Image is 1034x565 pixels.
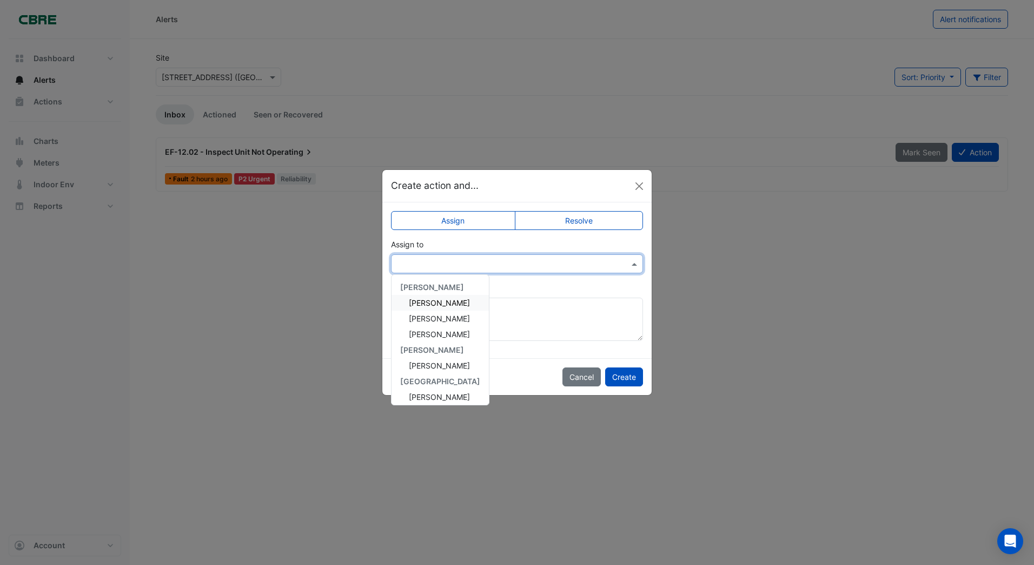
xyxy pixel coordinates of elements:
[391,239,423,250] label: Assign to
[392,275,489,405] div: Options List
[515,211,644,230] label: Resolve
[562,367,601,386] button: Cancel
[409,392,470,402] span: [PERSON_NAME]
[605,367,643,386] button: Create
[391,179,479,193] h5: Create action and...
[400,377,480,386] span: [GEOGRAPHIC_DATA]
[409,298,470,307] span: [PERSON_NAME]
[631,178,647,194] button: Close
[400,282,464,292] span: [PERSON_NAME]
[409,314,470,323] span: [PERSON_NAME]
[409,361,470,370] span: [PERSON_NAME]
[400,345,464,354] span: [PERSON_NAME]
[997,528,1023,554] div: Open Intercom Messenger
[391,211,515,230] label: Assign
[409,330,470,339] span: [PERSON_NAME]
